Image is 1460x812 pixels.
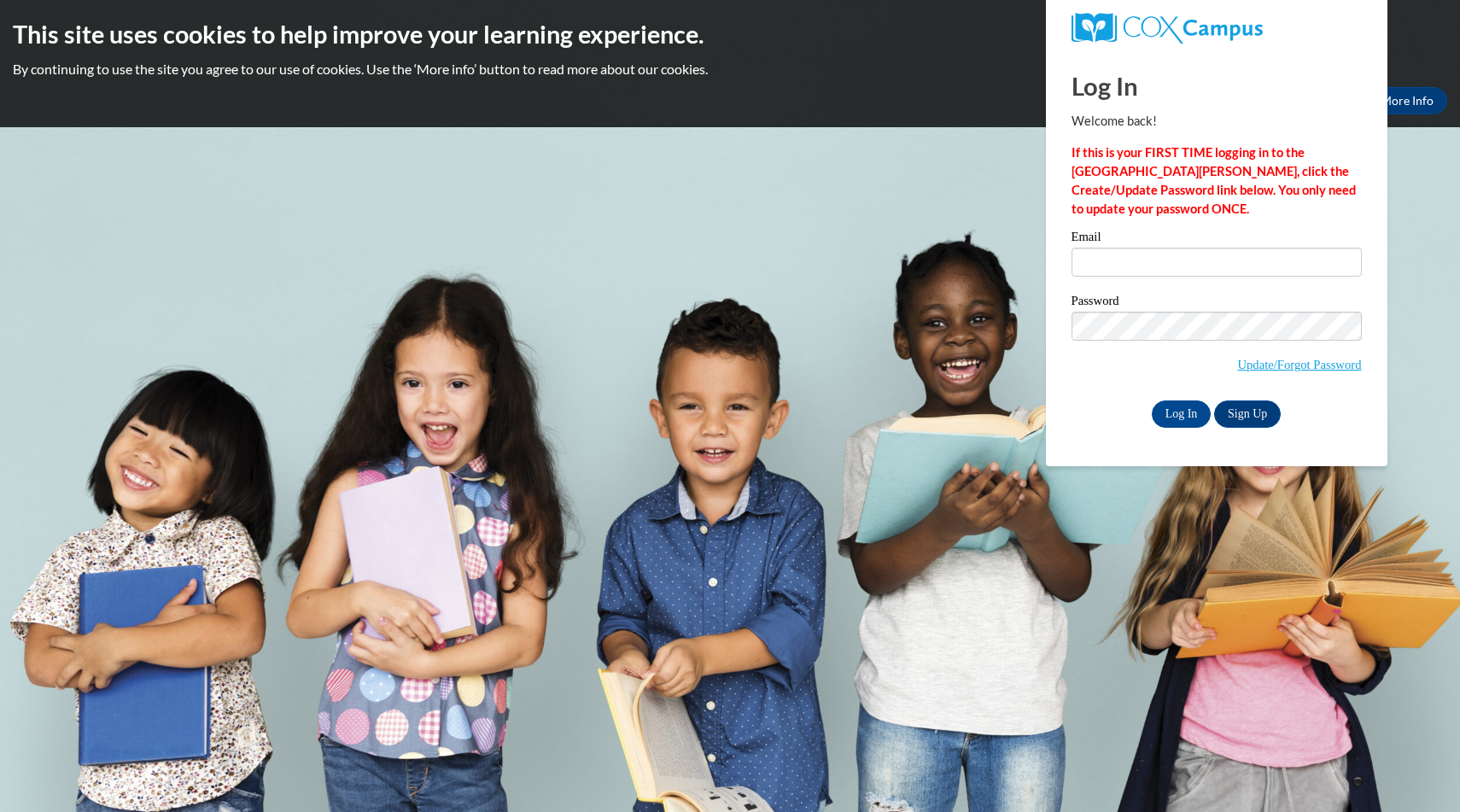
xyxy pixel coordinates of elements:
[1072,13,1263,44] img: COX Campus
[13,17,1447,51] h2: This site uses cookies to help improve your learning experience.
[1214,400,1281,428] a: Sign Up
[1072,145,1356,216] strong: If this is your FIRST TIME logging in to the [GEOGRAPHIC_DATA][PERSON_NAME], click the Create/Upd...
[1152,400,1212,428] input: Log In
[1072,112,1362,131] p: Welcome back!
[1237,358,1361,371] a: Update/Forgot Password
[1072,231,1362,248] label: Email
[1367,87,1447,114] a: More Info
[1072,295,1362,312] label: Password
[13,60,1447,79] p: By continuing to use the site you agree to our use of cookies. Use the ‘More info’ button to read...
[1072,13,1362,44] a: COX Campus
[1072,68,1362,103] h1: Log In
